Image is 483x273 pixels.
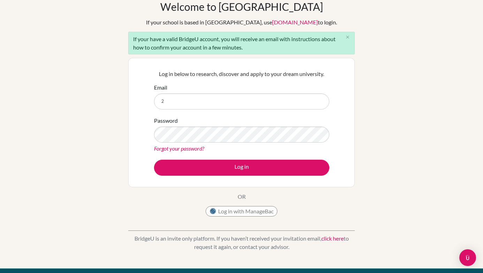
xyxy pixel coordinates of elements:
[238,192,246,201] p: OR
[160,0,323,13] h1: Welcome to [GEOGRAPHIC_DATA]
[340,32,354,43] button: Close
[345,35,350,40] i: close
[154,83,167,92] label: Email
[154,145,204,152] a: Forgot your password?
[154,116,178,125] label: Password
[206,206,277,217] button: Log in with ManageBac
[154,70,329,78] p: Log in below to research, discover and apply to your dream university.
[154,160,329,176] button: Log in
[321,235,344,242] a: click here
[128,32,355,54] div: If your have a valid BridgeU account, you will receive an email with instructions about how to co...
[146,18,337,26] div: If your school is based in [GEOGRAPHIC_DATA], use to login.
[272,19,318,25] a: [DOMAIN_NAME]
[459,249,476,266] div: Open Intercom Messenger
[128,234,355,251] p: BridgeU is an invite only platform. If you haven’t received your invitation email, to request it ...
